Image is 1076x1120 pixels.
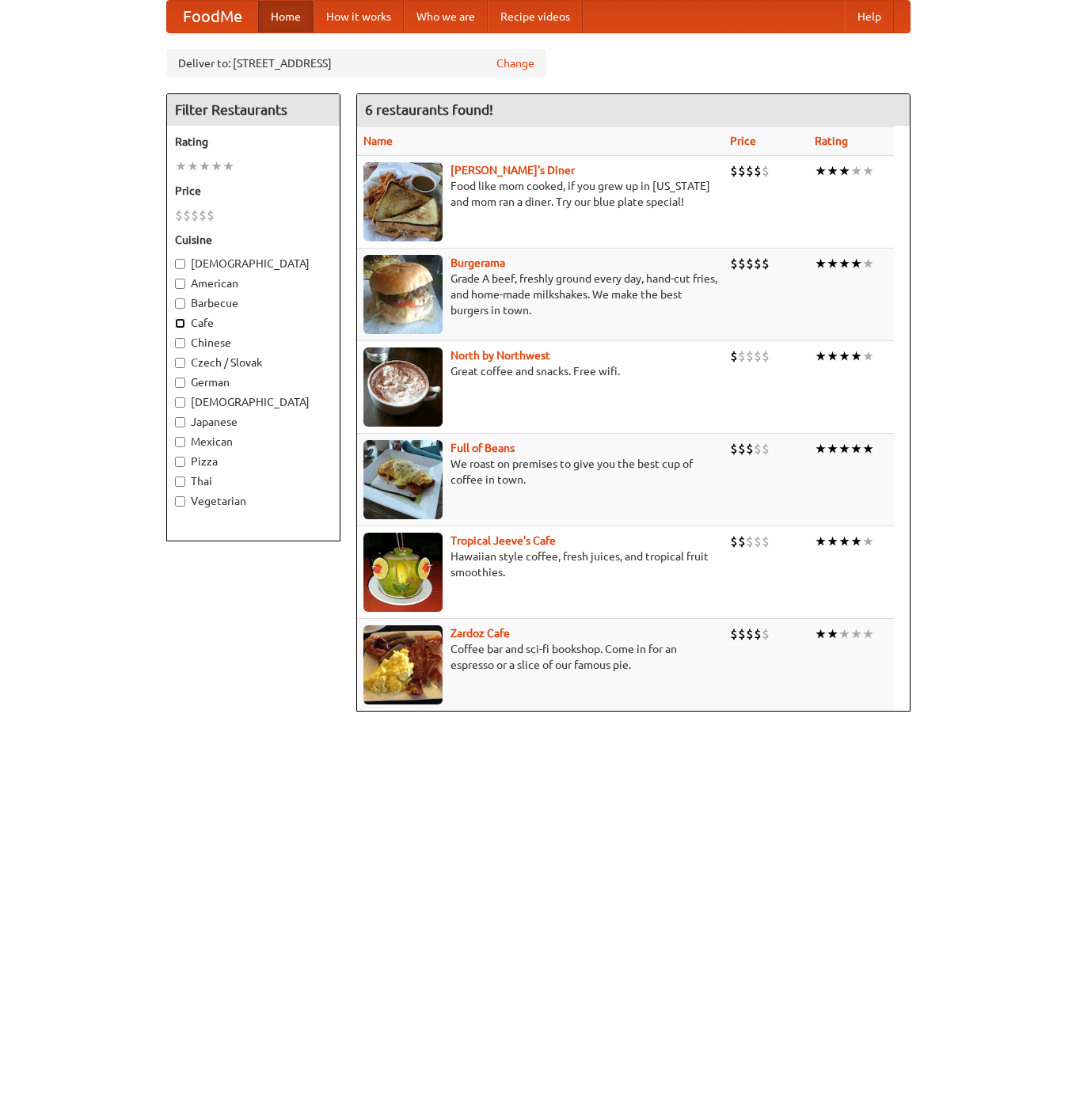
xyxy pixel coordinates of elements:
[762,255,770,272] li: $
[730,135,756,147] a: Price
[850,162,862,180] li: ★
[451,256,505,269] a: Burgerama
[175,437,185,447] input: Mexican
[827,440,838,457] li: ★
[762,533,770,550] li: $
[207,207,215,224] li: $
[363,641,717,673] p: Coffee bar and sci-fi bookshop. Come in for an espresso or a slice of our famous pie.
[746,255,754,272] li: $
[175,454,332,469] label: Pizza
[175,256,332,271] label: [DEMOGRAPHIC_DATA]
[167,1,258,32] a: FoodMe
[730,440,738,457] li: $
[175,417,185,427] input: Japanese
[451,164,575,177] a: [PERSON_NAME]'s Diner
[199,207,207,224] li: $
[199,158,211,175] li: ★
[175,295,332,311] label: Barbecue
[451,442,515,454] a: Full of Beans
[862,255,874,272] li: ★
[451,534,556,547] a: Tropical Jeeve's Cafe
[815,347,827,365] li: ★
[862,162,874,180] li: ★
[363,347,443,427] img: north.jpg
[222,158,234,175] li: ★
[754,625,762,643] li: $
[746,625,754,643] li: $
[815,162,827,180] li: ★
[363,135,393,147] a: Name
[175,259,185,269] input: [DEMOGRAPHIC_DATA]
[862,625,874,643] li: ★
[175,493,332,509] label: Vegetarian
[175,183,332,199] h5: Price
[363,625,443,704] img: zardoz.jpg
[183,207,191,224] li: $
[175,158,187,175] li: ★
[815,440,827,457] li: ★
[850,347,862,365] li: ★
[762,625,770,643] li: $
[175,397,185,408] input: [DEMOGRAPHIC_DATA]
[363,533,443,612] img: jeeves.jpg
[175,232,332,248] h5: Cuisine
[175,315,332,331] label: Cafe
[815,533,827,550] li: ★
[314,1,404,32] a: How it works
[175,335,332,351] label: Chinese
[363,440,443,519] img: beans.jpg
[166,49,546,78] div: Deliver to: [STREET_ADDRESS]
[850,255,862,272] li: ★
[175,338,185,348] input: Chinese
[496,55,534,71] a: Change
[827,625,838,643] li: ★
[730,625,738,643] li: $
[862,440,874,457] li: ★
[838,533,850,550] li: ★
[754,533,762,550] li: $
[838,255,850,272] li: ★
[746,533,754,550] li: $
[738,533,746,550] li: $
[175,434,332,450] label: Mexican
[175,374,332,390] label: German
[175,378,185,388] input: German
[175,358,185,368] input: Czech / Slovak
[175,318,185,328] input: Cafe
[738,347,746,365] li: $
[746,162,754,180] li: $
[827,347,838,365] li: ★
[845,1,894,32] a: Help
[167,94,340,126] h4: Filter Restaurants
[746,440,754,457] li: $
[187,158,199,175] li: ★
[363,162,443,241] img: sallys.jpg
[754,162,762,180] li: $
[258,1,314,32] a: Home
[738,162,746,180] li: $
[211,158,222,175] li: ★
[175,207,183,224] li: $
[363,178,717,210] p: Food like mom cooked, if you grew up in [US_STATE] and mom ran a diner. Try our blue plate special!
[363,549,717,580] p: Hawaiian style coffee, fresh juices, and tropical fruit smoothies.
[838,625,850,643] li: ★
[365,102,493,117] ng-pluralize: 6 restaurants found!
[762,347,770,365] li: $
[451,349,550,362] b: North by Northwest
[363,271,717,318] p: Grade A beef, freshly ground every day, hand-cut fries, and home-made milkshakes. We make the bes...
[762,440,770,457] li: $
[363,456,717,488] p: We roast on premises to give you the best cup of coffee in town.
[754,440,762,457] li: $
[451,627,510,640] a: Zardoz Cafe
[827,533,838,550] li: ★
[738,255,746,272] li: $
[754,347,762,365] li: $
[850,625,862,643] li: ★
[827,255,838,272] li: ★
[815,255,827,272] li: ★
[175,414,332,430] label: Japanese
